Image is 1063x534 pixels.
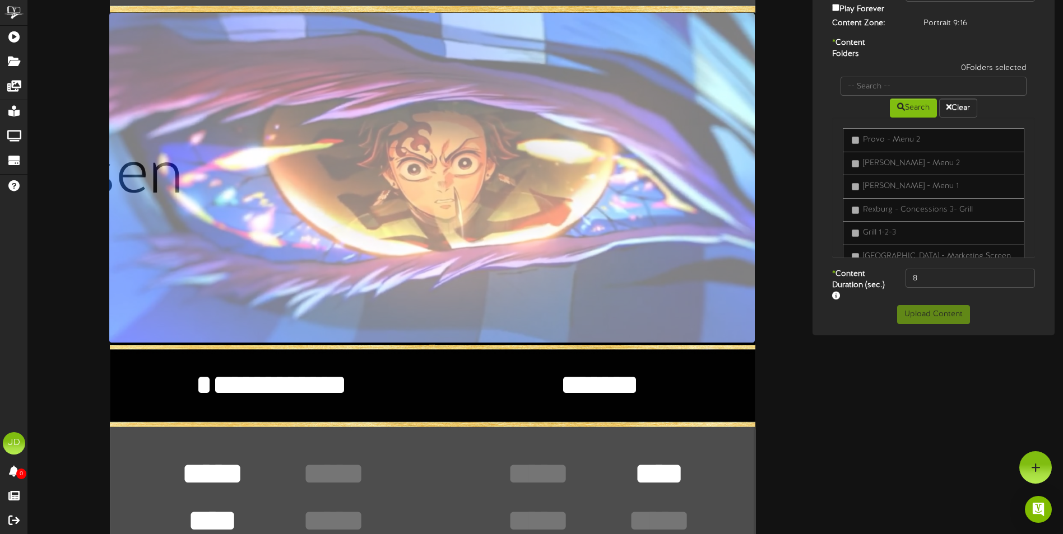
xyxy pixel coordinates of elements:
span: [PERSON_NAME] - Menu 2 [863,159,960,167]
span: [PERSON_NAME] - Menu 1 [863,182,959,190]
input: Rexburg - Concessions 3- Grill [852,207,859,214]
label: Play Forever [832,2,884,15]
input: Grill 1-2-3 [852,229,859,237]
div: Portrait 9:16 [915,18,1043,29]
input: Provo - Menu 2 [852,137,859,144]
input: 15 [906,269,1035,288]
input: [PERSON_NAME] - Menu 1 [852,183,859,190]
span: 0 [16,469,26,479]
button: Clear [939,99,977,118]
span: [GEOGRAPHIC_DATA] - Marketing Screen [863,252,1011,260]
input: [PERSON_NAME] - Menu 2 [852,160,859,167]
div: JD [3,432,25,455]
div: Open Intercom Messenger [1025,496,1052,523]
label: Content Zone: [824,18,915,29]
button: Upload Content [897,305,970,324]
button: Search [890,99,937,118]
label: Content Duration (sec.) [824,269,897,302]
div: 0 Folders selected [832,63,1035,77]
input: Play Forever [832,4,839,11]
input: -- Search -- [841,77,1027,96]
span: Rexburg - Concessions 3- Grill [863,205,973,214]
span: Provo - Menu 2 [863,135,920,144]
span: Grill 1-2-3 [863,228,896,237]
input: [GEOGRAPHIC_DATA] - Marketing Screen [852,253,859,260]
label: Content Folders [824,38,897,60]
